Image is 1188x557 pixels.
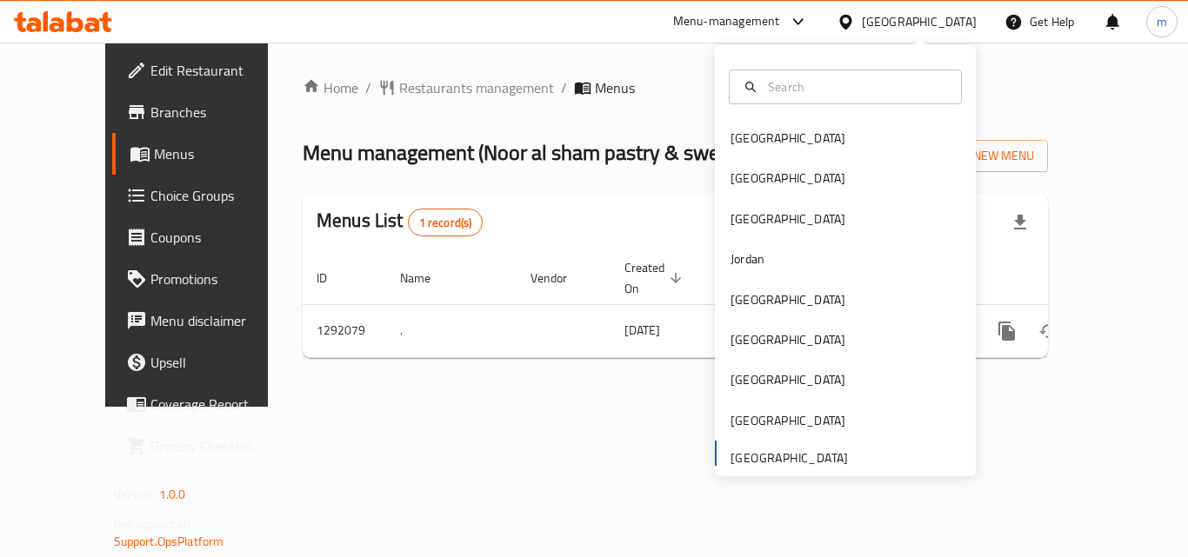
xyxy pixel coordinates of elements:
[731,330,845,349] div: [GEOGRAPHIC_DATA]
[112,91,304,133] a: Branches
[365,77,371,98] li: /
[913,140,1048,172] button: Add New Menu
[112,258,304,300] a: Promotions
[531,268,590,288] span: Vendor
[409,215,483,231] span: 1 record(s)
[862,12,977,31] div: [GEOGRAPHIC_DATA]
[112,216,304,258] a: Coupons
[399,77,554,98] span: Restaurants management
[731,290,845,309] div: [GEOGRAPHIC_DATA]
[150,227,290,248] span: Coupons
[761,77,951,96] input: Search
[731,411,845,430] div: [GEOGRAPHIC_DATA]
[114,513,194,535] span: Get support on:
[150,185,290,206] span: Choice Groups
[112,175,304,216] a: Choice Groups
[303,77,358,98] a: Home
[150,394,290,414] span: Coverage Report
[112,133,304,175] a: Menus
[112,300,304,341] a: Menu disclaimer
[317,208,483,236] h2: Menus List
[303,77,1048,98] nav: breadcrumb
[731,370,845,389] div: [GEOGRAPHIC_DATA]
[561,77,567,98] li: /
[927,145,1034,167] span: Add New Menu
[731,129,845,148] div: [GEOGRAPHIC_DATA]
[731,249,764,269] div: Jordan
[112,341,304,383] a: Upsell
[378,77,554,98] a: Restaurants management
[986,310,1028,352] button: more
[150,435,290,456] span: Grocery Checklist
[112,425,304,467] a: Grocery Checklist
[624,257,687,299] span: Created On
[624,319,660,341] span: [DATE]
[303,304,386,357] td: 1292079
[150,352,290,373] span: Upsell
[114,483,157,506] span: Version:
[150,102,290,123] span: Branches
[150,310,290,331] span: Menu disclaimer
[112,50,304,91] a: Edit Restaurant
[999,202,1041,243] div: Export file
[317,268,350,288] span: ID
[150,60,290,81] span: Edit Restaurant
[595,77,635,98] span: Menus
[1157,12,1167,31] span: m
[386,304,517,357] td: .
[673,11,780,32] div: Menu-management
[731,169,845,188] div: [GEOGRAPHIC_DATA]
[150,269,290,289] span: Promotions
[112,383,304,425] a: Coverage Report
[731,209,845,229] div: [GEOGRAPHIC_DATA]
[154,143,290,164] span: Menus
[400,268,453,288] span: Name
[114,530,224,553] a: Support.OpsPlatform
[303,133,751,172] span: Menu management ( Noor al sham pastry & sweets )
[159,483,186,506] span: 1.0.0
